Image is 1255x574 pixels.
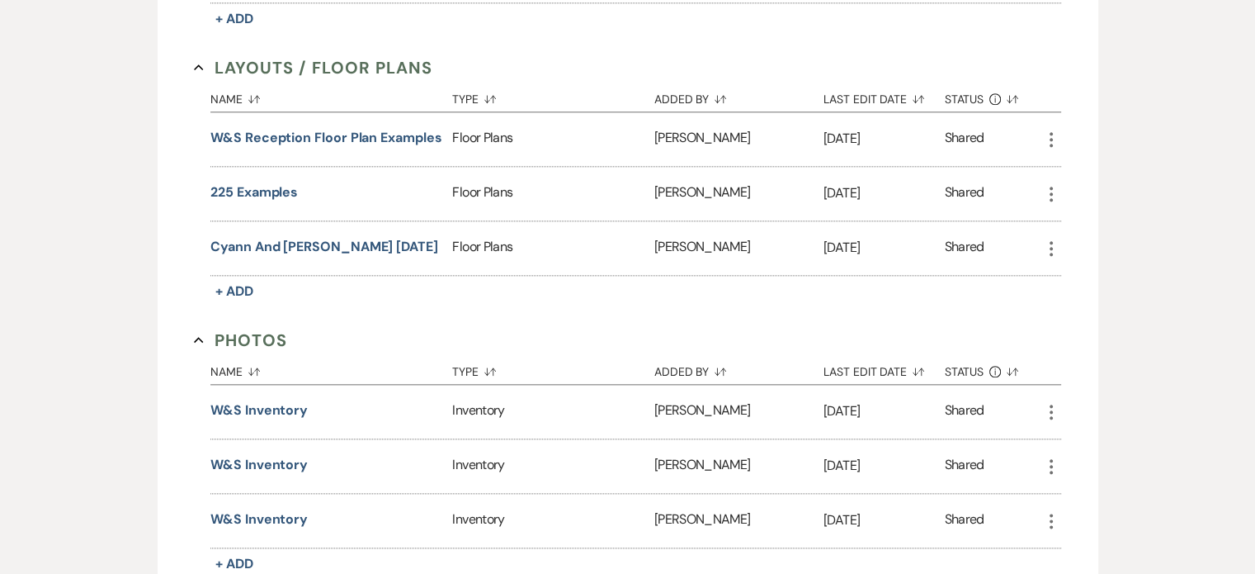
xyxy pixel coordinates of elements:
button: Status [945,80,1041,111]
div: Shared [945,401,984,423]
div: [PERSON_NAME] [654,221,823,275]
span: + Add [215,282,253,300]
span: Status [945,93,984,105]
div: Inventory [452,385,653,439]
div: [PERSON_NAME] [654,439,823,493]
button: Last Edit Date [823,80,945,111]
div: [PERSON_NAME] [654,112,823,166]
button: Status [945,353,1041,384]
button: W&S Inventory [210,455,308,475]
div: [PERSON_NAME] [654,494,823,548]
button: Last Edit Date [823,353,945,384]
button: 225 Examples [210,183,298,202]
div: Shared [945,455,984,477]
button: Photos [194,328,287,353]
button: W&S Reception Floor Plan Examples [210,128,441,148]
span: + Add [215,555,253,572]
span: Status [945,366,984,377]
div: Inventory [452,494,653,548]
p: [DATE] [823,401,945,422]
div: [PERSON_NAME] [654,167,823,221]
button: Cyann and [PERSON_NAME] [DATE] [210,237,438,257]
button: Added By [654,353,823,384]
div: Shared [945,237,984,259]
p: [DATE] [823,128,945,149]
span: + Add [215,10,253,27]
p: [DATE] [823,510,945,531]
button: Added By [654,80,823,111]
button: + Add [210,7,258,31]
button: W&S Inventory [210,510,308,529]
div: [PERSON_NAME] [654,385,823,439]
button: Name [210,353,452,384]
div: Shared [945,128,984,150]
button: Type [452,80,653,111]
div: Shared [945,510,984,532]
div: Floor Plans [452,167,653,221]
div: Inventory [452,439,653,493]
p: [DATE] [823,455,945,477]
div: Floor Plans [452,112,653,166]
div: Shared [945,183,984,205]
button: Type [452,353,653,384]
div: Floor Plans [452,221,653,275]
button: Layouts / Floor Plans [194,55,432,80]
button: + Add [210,280,258,303]
p: [DATE] [823,183,945,204]
button: Name [210,80,452,111]
p: [DATE] [823,237,945,259]
button: W&S Inventory [210,401,308,420]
